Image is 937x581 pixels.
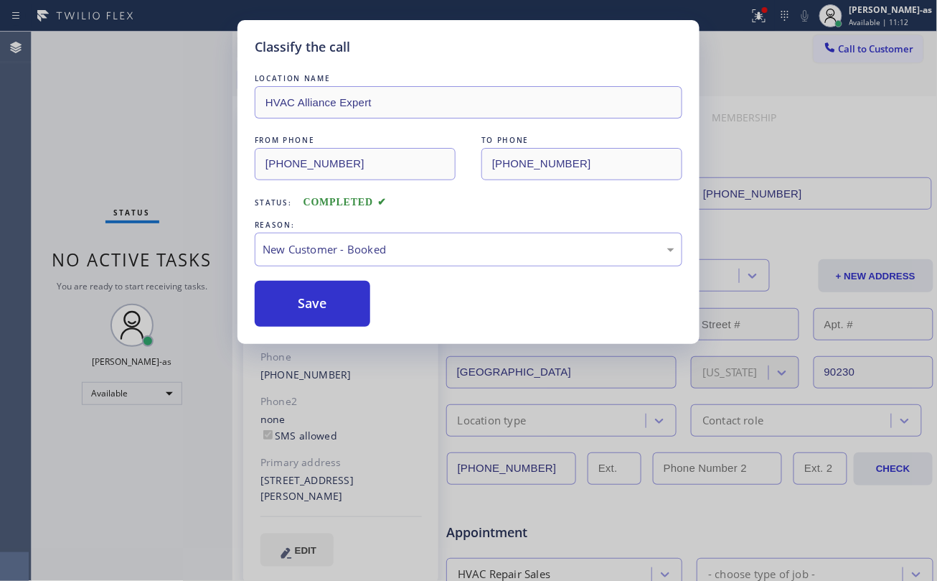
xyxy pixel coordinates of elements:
span: COMPLETED [303,197,387,208]
div: TO PHONE [481,133,682,148]
div: FROM PHONE [255,133,456,148]
input: To phone [481,148,682,180]
div: LOCATION NAME [255,71,682,86]
div: New Customer - Booked [263,241,674,258]
input: From phone [255,148,456,180]
button: Save [255,281,370,327]
h5: Classify the call [255,37,350,57]
span: Status: [255,197,292,208]
div: REASON: [255,218,682,233]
